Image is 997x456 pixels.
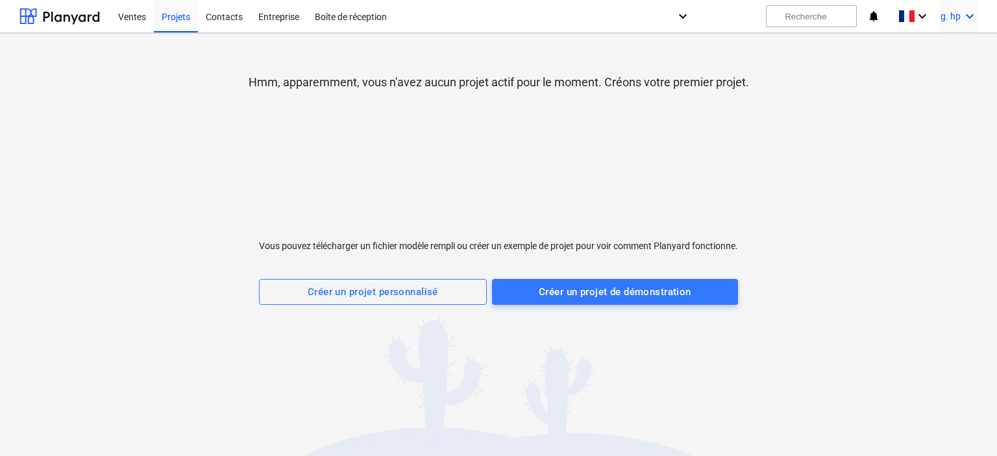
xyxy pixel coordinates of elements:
[962,8,978,24] font: keyboard_arrow_down
[308,286,438,298] font: Créer un projet personnalisé
[932,394,997,456] iframe: Chat Widget
[772,11,877,23] font: recherche
[249,75,749,89] font: Hmm, apparemment, vous n'avez aucun projet actif pour le moment. Créons votre premier projet.
[701,10,753,23] font: aide
[259,241,738,251] font: Vous pouvez télécharger un fichier modèle rempli ou créer un exemple de projet pour voir comment ...
[766,5,857,27] button: Recherche
[539,286,691,298] font: Créer un projet de démonstration
[915,8,930,24] font: keyboard_arrow_down
[492,279,738,305] button: Créer un projet de démonstration
[675,8,691,24] font: keyboard_arrow_down
[785,12,826,21] font: Recherche
[118,12,146,22] font: Ventes
[473,8,675,24] font: format_taille
[162,12,190,22] font: Projets
[259,279,487,305] button: Créer un projet personnalisé
[701,8,753,24] i: Base de connaissances
[258,12,299,22] font: Entreprise
[867,10,880,23] font: notifications
[941,11,961,21] font: g. hp
[206,12,243,22] font: Contacts
[932,394,997,456] div: Widget de chat
[315,12,387,22] font: Boîte de réception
